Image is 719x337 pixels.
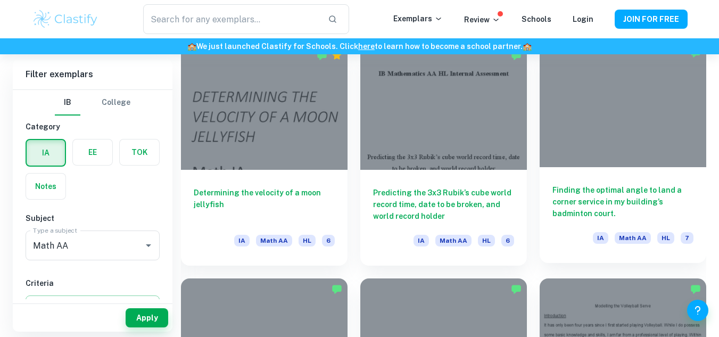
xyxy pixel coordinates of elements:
button: College [102,90,130,116]
button: Open [141,238,156,253]
button: Select [26,295,160,315]
a: Finding the optimal angle to land a corner service in my building’s badminton court.IAMath AAHL7 [540,45,706,266]
a: Login [573,15,593,23]
span: 6 [322,235,335,246]
button: TOK [120,139,159,165]
span: Math AA [256,235,292,246]
button: EE [73,139,112,165]
span: HL [478,235,495,246]
span: IA [234,235,250,246]
span: Math AA [615,232,651,244]
span: HL [299,235,316,246]
span: IA [414,235,429,246]
label: Type a subject [33,226,77,235]
h6: Subject [26,212,160,224]
img: Clastify logo [32,9,100,30]
img: Marked [690,284,701,294]
h6: Filter exemplars [13,60,172,89]
h6: We just launched Clastify for Schools. Click to learn how to become a school partner. [2,40,717,52]
img: Marked [332,284,342,294]
button: IB [55,90,80,116]
span: IA [593,232,608,244]
h6: Criteria [26,277,160,289]
p: Review [464,14,500,26]
p: Exemplars [393,13,443,24]
span: Math AA [435,235,472,246]
img: Marked [511,50,522,61]
a: here [358,42,375,51]
span: 6 [501,235,514,246]
span: 🏫 [523,42,532,51]
a: Determining the velocity of a moon jellyfishIAMath AAHL6 [181,45,348,266]
button: Notes [26,174,65,199]
a: Predicting the 3x3 Rubik’s cube world record time, date to be broken, and world record holderIAMa... [360,45,527,266]
button: JOIN FOR FREE [615,10,688,29]
span: HL [657,232,674,244]
button: IA [27,140,65,166]
h6: Finding the optimal angle to land a corner service in my building’s badminton court. [552,184,693,219]
button: Help and Feedback [687,300,708,321]
div: Premium [332,50,342,61]
input: Search for any exemplars... [143,4,319,34]
a: Schools [522,15,551,23]
h6: Determining the velocity of a moon jellyfish [194,187,335,222]
h6: Category [26,121,160,133]
div: Filter type choice [55,90,130,116]
img: Marked [511,284,522,294]
img: Marked [317,50,327,61]
span: 🏫 [187,42,196,51]
span: 7 [681,232,693,244]
button: Apply [126,308,168,327]
h6: Predicting the 3x3 Rubik’s cube world record time, date to be broken, and world record holder [373,187,514,222]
